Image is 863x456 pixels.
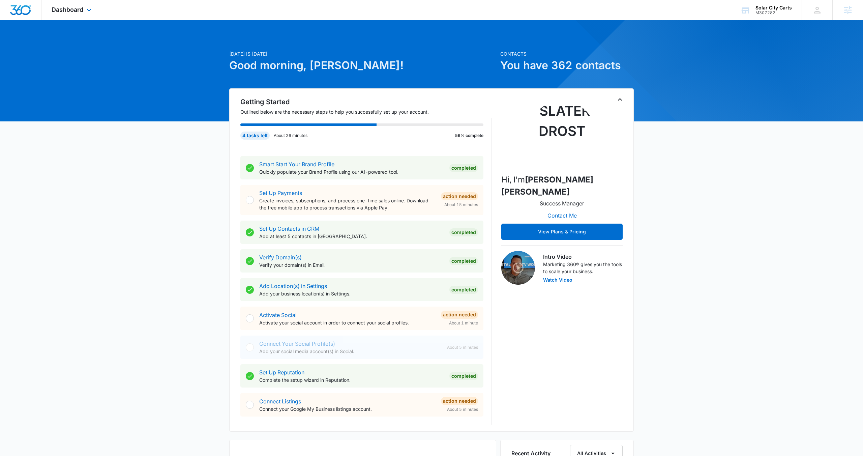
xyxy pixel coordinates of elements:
[11,18,16,23] img: website_grey.svg
[543,261,623,275] p: Marketing 360® gives you the tools to scale your business.
[259,168,444,175] p: Quickly populate your Brand Profile using our AI-powered tool.
[67,39,72,45] img: tab_keywords_by_traffic_grey.svg
[259,319,436,326] p: Activate your social account in order to connect your social profiles.
[500,57,634,74] h1: You have 362 contacts
[259,369,304,376] a: Set Up Reputation
[528,101,596,168] img: Slater Drost
[447,344,478,350] span: About 5 minutes
[543,278,572,282] button: Watch Video
[259,190,302,196] a: Set Up Payments
[259,254,302,261] a: Verify Domain(s)
[441,311,478,319] div: Action Needed
[259,290,444,297] p: Add your business location(s) in Settings.
[449,257,478,265] div: Completed
[26,40,60,44] div: Domain Overview
[259,348,442,355] p: Add your social media account(s) in Social.
[259,398,301,405] a: Connect Listings
[259,261,444,268] p: Verify your domain(s) in Email.
[441,397,478,405] div: Action Needed
[501,174,623,198] p: Hi, I'm
[18,39,24,45] img: tab_domain_overview_orange.svg
[755,5,792,10] div: account name
[259,376,444,383] p: Complete the setup wizard in Reputation.
[229,50,496,57] p: [DATE] is [DATE]
[18,18,74,23] div: Domain: [DOMAIN_NAME]
[240,97,492,107] h2: Getting Started
[541,207,584,224] button: Contact Me
[19,11,33,16] div: v 4.0.25
[259,233,444,240] p: Add at least 5 contacts in [GEOGRAPHIC_DATA].
[240,108,492,115] p: Outlined below are the necessary steps to help you successfully set up your account.
[229,57,496,74] h1: Good morning, [PERSON_NAME]!
[449,164,478,172] div: Completed
[259,225,319,232] a: Set Up Contacts in CRM
[444,202,478,208] span: About 15 minutes
[500,50,634,57] p: Contacts
[616,95,624,104] button: Toggle Collapse
[259,161,334,168] a: Smart Start Your Brand Profile
[449,372,478,380] div: Completed
[259,283,327,289] a: Add Location(s) in Settings
[274,133,307,139] p: About 26 minutes
[441,192,478,200] div: Action Needed
[449,286,478,294] div: Completed
[259,312,297,318] a: Activate Social
[240,132,270,140] div: 4 tasks left
[75,40,114,44] div: Keywords by Traffic
[259,405,436,412] p: Connect your Google My Business listings account.
[449,320,478,326] span: About 1 minute
[501,251,535,285] img: Intro Video
[501,224,623,240] button: View Plans & Pricing
[455,133,483,139] p: 56% complete
[447,406,478,412] span: About 5 minutes
[259,197,436,211] p: Create invoices, subscriptions, and process one-time sales online. Download the free mobile app t...
[11,11,16,16] img: logo_orange.svg
[501,175,593,197] strong: [PERSON_NAME] [PERSON_NAME]
[543,253,623,261] h3: Intro Video
[540,199,584,207] p: Success Manager
[449,228,478,236] div: Completed
[52,6,83,13] span: Dashboard
[755,10,792,15] div: account id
